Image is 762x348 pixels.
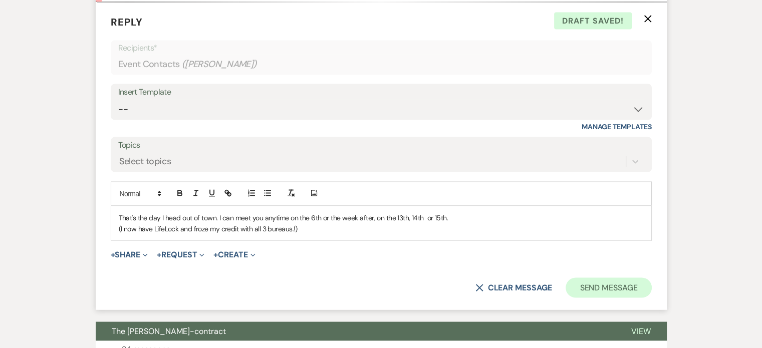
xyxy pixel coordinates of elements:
div: Event Contacts [118,54,644,74]
div: Select topics [119,155,171,168]
span: View [631,325,651,336]
span: + [111,250,115,258]
button: Create [213,250,255,258]
div: Insert Template [118,85,644,99]
span: + [157,250,161,258]
span: Draft saved! [554,12,632,29]
p: (I now have LifeLock and froze my credit with all 3 bureaus.!) [119,223,644,234]
a: Manage Templates [582,122,652,131]
span: The [PERSON_NAME]-contract [112,325,226,336]
span: ( [PERSON_NAME] ) [182,57,257,71]
button: Clear message [475,283,552,291]
button: Send Message [566,277,651,297]
button: The [PERSON_NAME]-contract [96,321,615,340]
p: Recipients* [118,41,644,54]
span: Reply [111,15,143,28]
button: Share [111,250,148,258]
span: + [213,250,218,258]
label: Topics [118,138,644,152]
button: Request [157,250,204,258]
p: That's the day I head out of town. I can meet you anytime on the 6th or the week after, on the 13... [119,212,644,223]
button: View [615,321,667,340]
